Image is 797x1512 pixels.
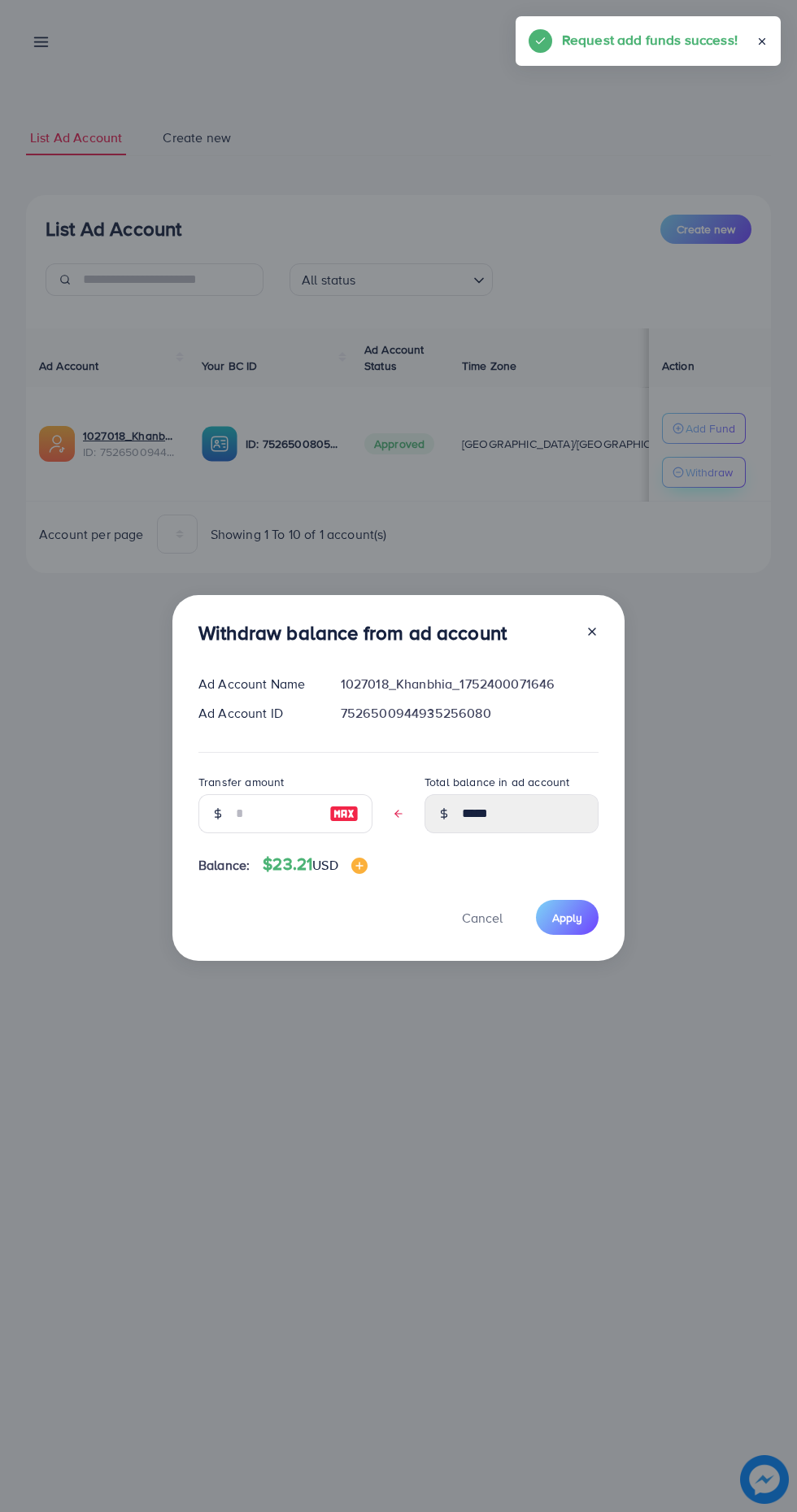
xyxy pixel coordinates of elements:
[442,900,523,935] button: Cancel
[263,854,367,875] h4: $23.21
[185,704,328,723] div: Ad Account ID
[351,858,368,874] img: image
[198,856,250,875] span: Balance:
[198,621,507,645] h3: Withdraw balance from ad account
[329,804,359,823] img: image
[562,29,738,50] h5: Request add funds success!
[425,774,569,790] label: Total balance in ad account
[328,704,612,723] div: 7526500944935256080
[552,910,582,926] span: Apply
[462,909,503,927] span: Cancel
[328,675,612,693] div: 1027018_Khanbhia_1752400071646
[536,900,599,935] button: Apply
[198,774,284,790] label: Transfer amount
[185,675,328,693] div: Ad Account Name
[312,856,338,874] span: USD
